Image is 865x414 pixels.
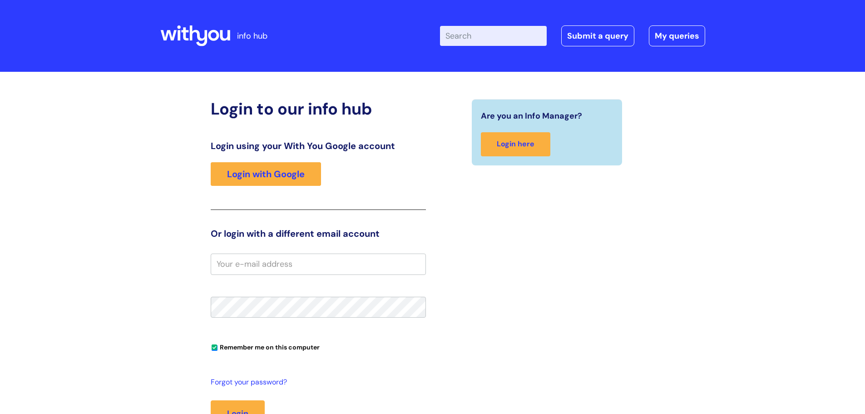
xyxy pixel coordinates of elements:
a: Forgot your password? [211,376,421,389]
div: You can uncheck this option if you're logging in from a shared device [211,339,426,354]
input: Remember me on this computer [212,345,217,351]
span: Are you an Info Manager? [481,109,582,123]
h3: Or login with a different email account [211,228,426,239]
h2: Login to our info hub [211,99,426,119]
a: Submit a query [561,25,634,46]
a: Login with Google [211,162,321,186]
a: Login here [481,132,550,156]
h3: Login using your With You Google account [211,140,426,151]
label: Remember me on this computer [211,341,320,351]
input: Your e-mail address [211,254,426,274]
a: My queries [649,25,705,46]
p: info hub [237,29,267,43]
input: Search [440,26,547,46]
